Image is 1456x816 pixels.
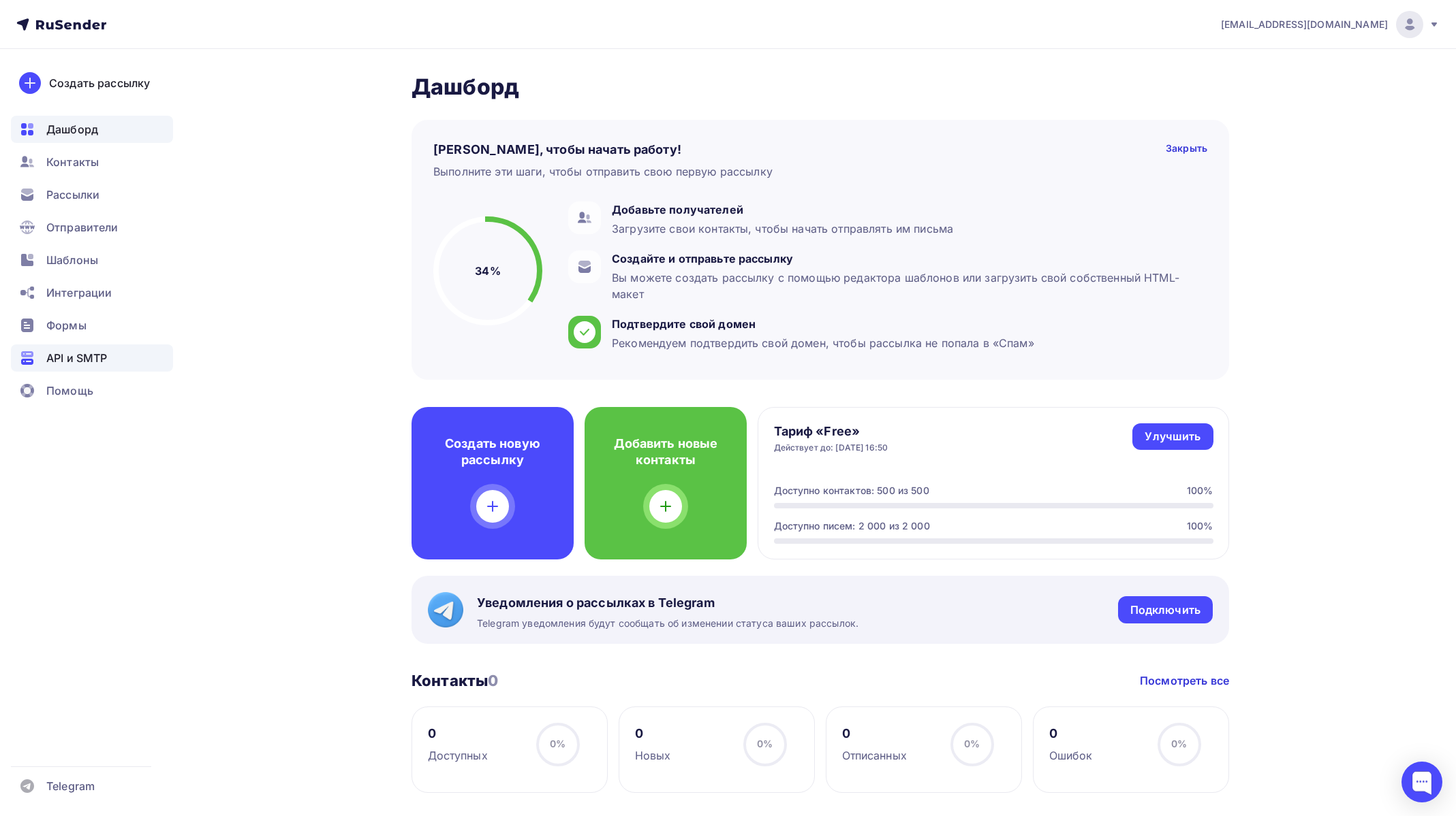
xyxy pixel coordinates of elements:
h4: Тариф «Free» [774,423,888,440]
div: Доступно писем: 2 000 из 2 000 [774,519,930,533]
span: API и SMTP [46,350,107,366]
a: Контакты [11,148,173,176]
div: 100% [1187,519,1213,533]
span: Рассылки [46,186,99,203]
span: 0% [1171,738,1187,749]
div: Доступно контактов: 500 из 500 [774,484,929,497]
h4: Добавить новые контакты [606,436,725,468]
div: Рекомендуем подтвердить свой домен, чтобы рассылка не попала в «Спам» [612,335,1034,351]
h3: Контакты [412,671,498,690]
a: Отправители [11,214,173,241]
div: Выполните эти шаги, чтобы отправить свою первую рассылку [433,163,773,180]
div: Ошибок [1049,747,1093,764]
div: Закрыть [1166,142,1207,158]
div: Новых [635,747,671,764]
span: Telegram уведомления будут сообщать об изменении статуса ваших рассылок. [477,617,858,630]
a: Посмотреть все [1140,672,1229,689]
div: Создайте и отправьте рассылку [612,250,1201,267]
a: Шаблоны [11,246,173,274]
div: Действует до: [DATE] 16:50 [774,442,888,453]
h4: [PERSON_NAME], чтобы начать работу! [433,142,681,158]
div: 0 [1049,725,1093,742]
span: [EMAIL_ADDRESS][DOMAIN_NAME] [1221,18,1388,31]
a: [EMAIL_ADDRESS][DOMAIN_NAME] [1221,11,1440,38]
span: Отправители [46,219,119,235]
h2: Дашборд [412,74,1229,101]
div: Добавьте получателей [612,201,953,218]
div: 100% [1187,484,1213,497]
div: Отписанных [842,747,907,764]
div: Улучшить [1145,429,1201,444]
span: 0% [757,738,773,749]
span: Помощь [46,382,93,399]
span: Дашборд [46,121,98,137]
span: Уведомления о рассылках в Telegram [477,595,858,611]
div: Подтвердите свой домен [612,316,1034,332]
div: Загрузите свои контакты, чтобы начать отправлять им письма [612,221,953,237]
span: Контакты [46,154,99,170]
h5: 34% [475,263,500,279]
div: 0 [635,725,671,742]
div: Вы можете создать рассылку с помощью редактора шаблонов или загрузить свой собственный HTML-макет [612,270,1201,302]
span: 0 [488,672,498,689]
span: Telegram [46,778,95,794]
div: Подключить [1130,602,1201,618]
h4: Создать новую рассылку [433,436,552,468]
a: Формы [11,312,173,339]
div: Доступных [428,747,488,764]
span: Шаблоны [46,252,98,268]
span: Интеграции [46,284,112,301]
div: Создать рассылку [49,75,150,91]
span: 0% [964,738,980,749]
span: Формы [46,317,87,333]
a: Дашборд [11,116,173,143]
div: 0 [842,725,907,742]
a: Рассылки [11,181,173,208]
span: 0% [550,738,566,749]
div: 0 [428,725,488,742]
